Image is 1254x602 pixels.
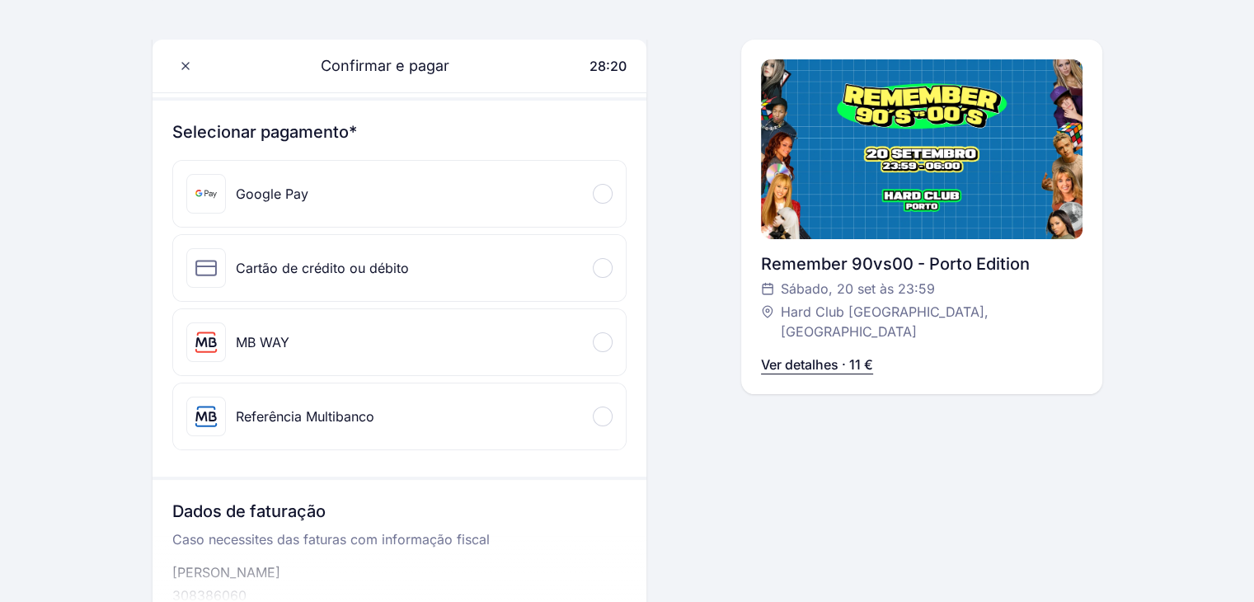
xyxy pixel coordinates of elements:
[781,279,935,299] span: Sábado, 20 set às 23:59
[236,184,308,204] div: Google Pay
[236,407,374,426] div: Referência Multibanco
[781,302,1066,341] span: Hard Club [GEOGRAPHIC_DATA], [GEOGRAPHIC_DATA]
[761,355,873,374] p: Ver detalhes · 11 €
[236,258,409,278] div: Cartão de crédito ou débito
[172,529,627,562] p: Caso necessites das faturas com informação fiscal
[172,120,627,143] h3: Selecionar pagamento*
[301,54,449,78] span: Confirmar e pagar
[172,500,627,529] h3: Dados de faturação
[589,58,627,74] span: 28:20
[236,332,289,352] div: MB WAY
[172,562,627,582] p: [PERSON_NAME]
[761,252,1083,275] div: Remember 90vs00 - Porto Edition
